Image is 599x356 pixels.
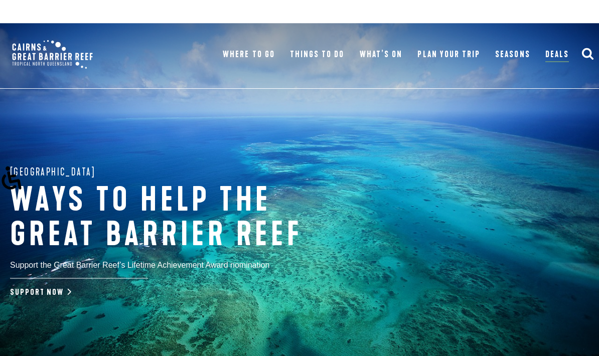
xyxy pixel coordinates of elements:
[495,48,530,62] a: Seasons
[10,259,286,278] p: Support the Great Barrier Reef’s Lifetime Achievement Award nomination
[10,287,69,297] a: Support Now
[545,48,569,63] a: Deals
[360,48,402,62] a: What’s On
[10,163,96,180] span: [GEOGRAPHIC_DATA]
[10,183,341,252] h1: Ways to help the great barrier reef
[417,48,480,62] a: Plan Your Trip
[5,33,100,76] img: CGBR-TNQ_dual-logo.svg
[290,48,344,62] a: Things To Do
[223,48,274,62] a: Where To Go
